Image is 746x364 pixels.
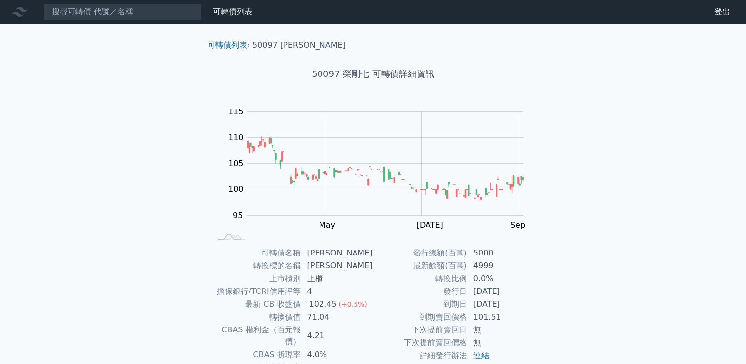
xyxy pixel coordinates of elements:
td: 轉換標的名稱 [212,259,301,272]
tspan: 105 [228,159,244,168]
h1: 50097 榮剛七 可轉債詳細資訊 [200,67,547,81]
td: 上櫃 [301,272,373,285]
tspan: May [319,220,335,230]
td: 到期日 [373,298,467,311]
tspan: 115 [228,107,244,116]
td: 0.0% [467,272,535,285]
g: Chart [222,107,538,230]
td: CBAS 權利金（百元報價） [212,324,301,348]
td: 4 [301,285,373,298]
tspan: [DATE] [417,220,443,230]
td: [PERSON_NAME] [301,259,373,272]
td: 下次提前賣回價格 [373,336,467,349]
td: 最新餘額(百萬) [373,259,467,272]
td: 轉換價值 [212,311,301,324]
td: 最新 CB 收盤價 [212,298,301,311]
td: 無 [467,324,535,336]
td: 下次提前賣回日 [373,324,467,336]
td: 到期賣回價格 [373,311,467,324]
td: 詳細發行辦法 [373,349,467,362]
tspan: 95 [233,211,243,220]
td: 5000 [467,247,535,259]
tspan: Sep [510,220,525,230]
td: [PERSON_NAME] [301,247,373,259]
td: 發行總額(百萬) [373,247,467,259]
li: 50097 [PERSON_NAME] [252,39,346,51]
td: 發行日 [373,285,467,298]
td: CBAS 折現率 [212,348,301,361]
td: 可轉債名稱 [212,247,301,259]
td: 擔保銀行/TCRI信用評等 [212,285,301,298]
td: [DATE] [467,298,535,311]
input: 搜尋可轉債 代號／名稱 [43,3,201,20]
td: 4999 [467,259,535,272]
td: 4.21 [301,324,373,348]
a: 可轉債列表 [213,7,252,16]
td: 101.51 [467,311,535,324]
tspan: 100 [228,184,244,194]
td: 上市櫃別 [212,272,301,285]
div: 102.45 [307,298,339,310]
tspan: 110 [228,133,244,142]
li: › [208,39,250,51]
td: [DATE] [467,285,535,298]
td: 轉換比例 [373,272,467,285]
span: (+0.5%) [339,300,367,308]
a: 可轉債列表 [208,40,247,50]
a: 連結 [473,351,489,360]
td: 71.04 [301,311,373,324]
td: 無 [467,336,535,349]
td: 4.0% [301,348,373,361]
a: 登出 [707,4,738,20]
